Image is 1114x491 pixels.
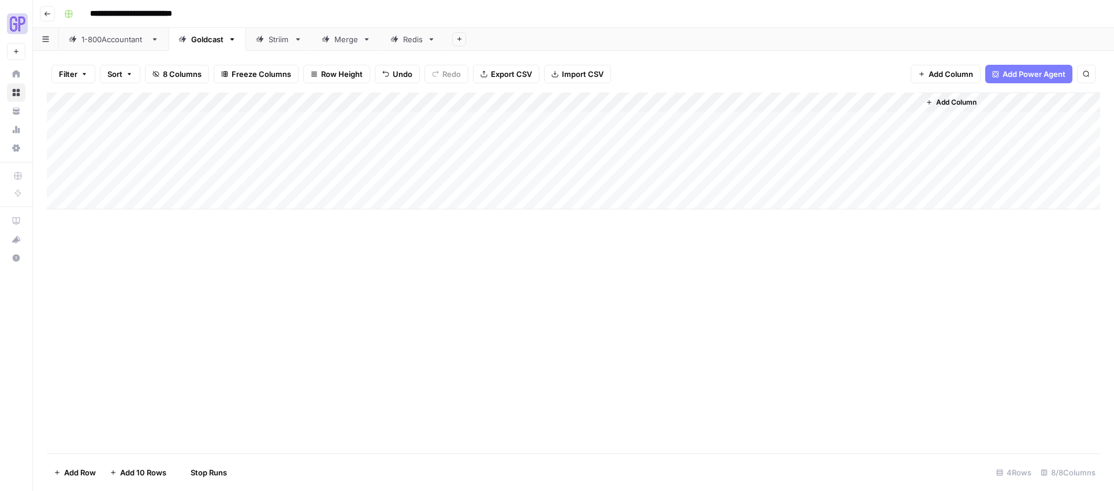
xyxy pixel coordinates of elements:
[7,13,28,34] img: Growth Plays Logo
[381,28,445,51] a: Redis
[59,68,77,80] span: Filter
[911,65,981,83] button: Add Column
[7,139,25,157] a: Settings
[393,68,412,80] span: Undo
[246,28,312,51] a: Striim
[7,102,25,120] a: Your Data
[1036,463,1100,482] div: 8/8 Columns
[7,83,25,102] a: Browse
[59,28,169,51] a: 1-800Accountant
[100,65,140,83] button: Sort
[936,97,977,108] span: Add Column
[8,231,25,248] div: What's new?
[321,68,363,80] span: Row Height
[921,95,981,110] button: Add Column
[334,34,358,45] div: Merge
[424,65,468,83] button: Redo
[7,9,25,38] button: Workspace: Growth Plays
[120,467,166,478] span: Add 10 Rows
[169,28,246,51] a: Goldcast
[312,28,381,51] a: Merge
[544,65,611,83] button: Import CSV
[214,65,299,83] button: Freeze Columns
[232,68,291,80] span: Freeze Columns
[7,65,25,83] a: Home
[992,463,1036,482] div: 4 Rows
[173,463,234,482] button: Stop Runs
[145,65,209,83] button: 8 Columns
[191,467,227,478] span: Stop Runs
[7,230,25,249] button: What's new?
[929,68,973,80] span: Add Column
[985,65,1072,83] button: Add Power Agent
[81,34,146,45] div: 1-800Accountant
[303,65,370,83] button: Row Height
[442,68,461,80] span: Redo
[7,120,25,139] a: Usage
[47,463,103,482] button: Add Row
[51,65,95,83] button: Filter
[163,68,202,80] span: 8 Columns
[491,68,532,80] span: Export CSV
[191,34,223,45] div: Goldcast
[473,65,539,83] button: Export CSV
[64,467,96,478] span: Add Row
[375,65,420,83] button: Undo
[107,68,122,80] span: Sort
[103,463,173,482] button: Add 10 Rows
[562,68,603,80] span: Import CSV
[7,249,25,267] button: Help + Support
[7,212,25,230] a: AirOps Academy
[1003,68,1065,80] span: Add Power Agent
[403,34,423,45] div: Redis
[269,34,289,45] div: Striim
